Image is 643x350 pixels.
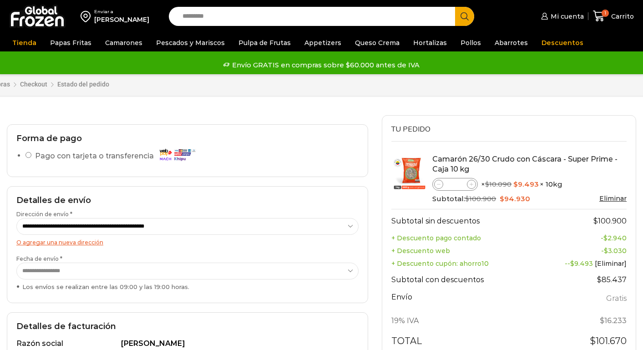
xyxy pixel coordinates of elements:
[391,270,535,291] th: Subtotal con descuentos
[535,232,627,244] td: -
[513,180,518,188] span: $
[570,259,593,268] span: 9.493
[604,247,627,255] bdi: 3.030
[35,148,200,164] label: Pago con tarjeta o transferencia
[590,335,627,346] bdi: 101.670
[590,335,596,346] span: $
[409,34,451,51] a: Hortalizas
[570,259,574,268] span: $
[603,234,627,242] bdi: 2.940
[600,316,604,325] span: $
[16,322,359,332] h2: Detalles de facturación
[391,232,535,244] th: + Descuento pago contado
[121,339,354,349] div: [PERSON_NAME]
[456,34,486,51] a: Pollos
[8,34,41,51] a: Tienda
[485,180,489,188] span: $
[535,244,627,257] td: -
[391,257,535,270] th: + Descuento cupón: ahorro10
[513,180,539,188] bdi: 9.493
[391,124,430,134] span: Tu pedido
[94,15,149,24] div: [PERSON_NAME]
[81,9,94,24] img: address-field-icon.svg
[300,34,346,51] a: Appetizers
[600,316,627,325] span: 16.233
[603,234,608,242] span: $
[16,283,359,291] div: Los envíos se realizan entre las 09:00 y las 19:00 horas.
[157,147,197,162] img: Pago con tarjeta o transferencia
[234,34,295,51] a: Pulpa de Frutas
[432,155,618,174] a: Camarón 26/30 Crudo con Cáscara - Super Prime - Caja 10 kg
[16,218,359,235] select: Dirección de envío *
[46,34,96,51] a: Papas Fritas
[16,339,119,349] div: Razón social
[16,196,359,206] h2: Detalles de envío
[602,10,609,17] span: 1
[500,194,504,203] span: $
[548,12,584,21] span: Mi cuenta
[593,217,598,225] span: $
[490,34,532,51] a: Abarrotes
[595,259,627,268] a: [Eliminar]
[599,194,627,203] a: Eliminar
[593,217,627,225] bdi: 100.900
[16,239,103,246] a: O agregar una nueva dirección
[152,34,229,51] a: Pescados y Mariscos
[16,210,359,235] label: Dirección de envío *
[537,34,588,51] a: Descuentos
[350,34,404,51] a: Queso Crema
[16,255,359,291] label: Fecha de envío *
[391,290,535,311] th: Envío
[604,247,608,255] span: $
[609,12,634,21] span: Carrito
[16,134,359,144] h2: Forma de pago
[391,311,535,332] th: 19% IVA
[485,180,511,188] bdi: 10.090
[597,275,602,284] span: $
[443,179,467,190] input: Product quantity
[455,7,474,26] button: Search button
[16,263,359,279] select: Fecha de envío * Los envíos se realizan entre las 09:00 y las 19:00 horas.
[432,178,627,191] div: × × 10kg
[391,209,535,232] th: Subtotal sin descuentos
[606,292,627,305] label: Gratis
[593,5,634,27] a: 1 Carrito
[539,7,583,25] a: Mi cuenta
[432,194,627,204] div: Subtotal:
[500,194,530,203] bdi: 94.930
[535,257,627,270] td: --
[465,194,469,203] span: $
[94,9,149,15] div: Enviar a
[101,34,147,51] a: Camarones
[597,275,627,284] bdi: 85.437
[465,194,496,203] bdi: 100.900
[391,244,535,257] th: + Descuento web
